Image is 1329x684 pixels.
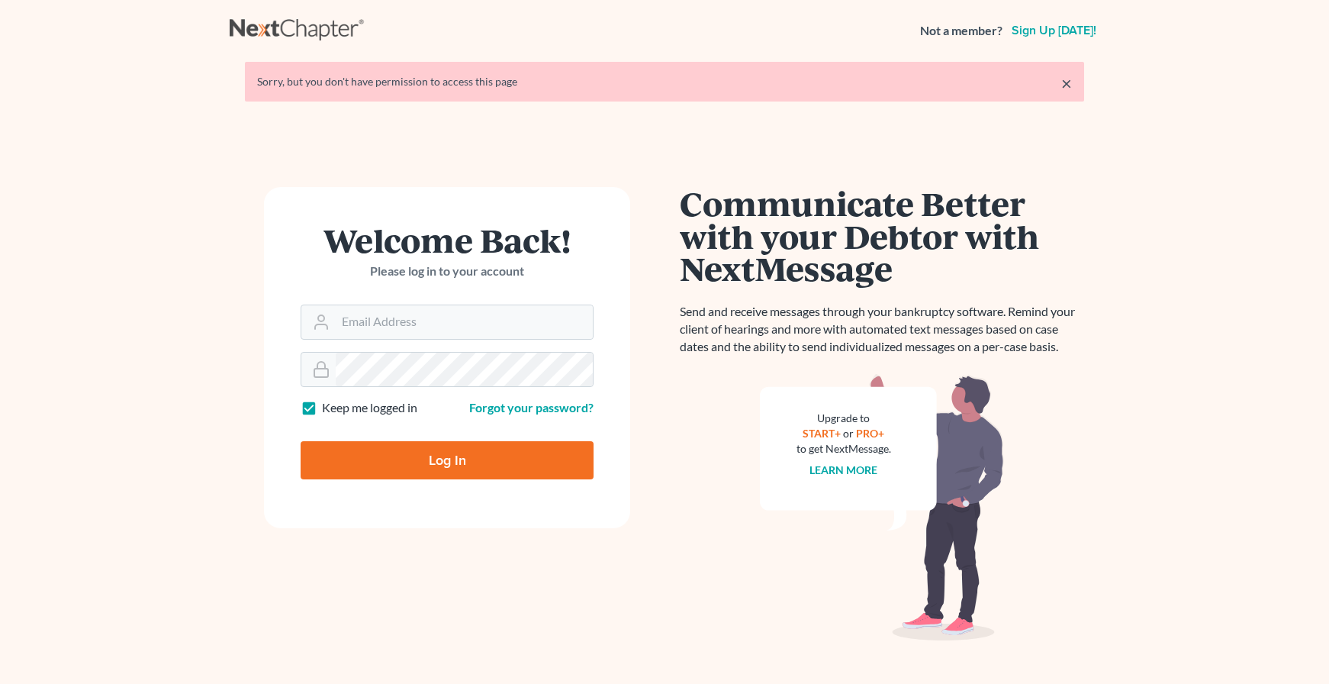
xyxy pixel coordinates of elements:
div: Sorry, but you don't have permission to access this page [257,74,1072,89]
input: Email Address [336,305,593,339]
a: × [1061,74,1072,92]
span: or [844,427,854,440]
div: to get NextMessage. [796,441,891,457]
p: Send and receive messages through your bankruptcy software. Remind your client of hearings and mo... [680,303,1084,356]
strong: Not a member? [920,22,1002,40]
div: Upgrade to [796,411,891,426]
a: PRO+ [857,427,885,440]
input: Log In [301,441,594,479]
h1: Welcome Back! [301,224,594,256]
a: Forgot your password? [469,400,594,415]
a: START+ [803,427,841,440]
a: Learn more [810,463,878,476]
img: nextmessage_bg-59042aed3d76b12b5cd301f8e5b87938c9018125f34e5fa2b7a6b67550977c72.svg [760,374,1004,641]
a: Sign up [DATE]! [1009,24,1099,37]
h1: Communicate Better with your Debtor with NextMessage [680,187,1084,285]
p: Please log in to your account [301,263,594,280]
label: Keep me logged in [322,399,417,417]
